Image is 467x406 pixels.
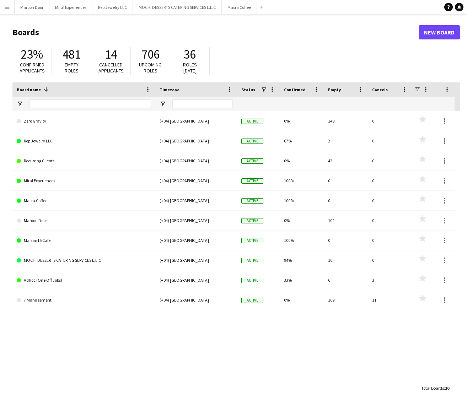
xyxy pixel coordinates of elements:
div: (+04) [GEOGRAPHIC_DATA] [155,191,237,210]
div: (+04) [GEOGRAPHIC_DATA] [155,290,237,310]
div: (+04) [GEOGRAPHIC_DATA] [155,211,237,230]
a: Maisan15 Cafe [17,231,151,250]
div: (+04) [GEOGRAPHIC_DATA] [155,250,237,270]
div: 6 [324,270,368,290]
span: Confirmed applicants [20,61,45,74]
span: Active [241,119,263,124]
a: Maroon Door [17,211,151,231]
span: Active [241,278,263,283]
a: Rep Jewelry LLC [17,131,151,151]
button: Miral Experiences [49,0,92,14]
span: Board name [17,87,41,92]
div: 67% [280,131,324,151]
div: 11 [368,290,412,310]
div: : [421,381,449,395]
div: 0 [368,250,412,270]
input: Board name Filter Input [29,99,151,108]
span: 36 [184,47,196,62]
button: Masra Coffee [222,0,257,14]
span: Total Boards [421,385,444,391]
div: (+04) [GEOGRAPHIC_DATA] [155,171,237,190]
div: 0 [368,131,412,151]
span: 10 [445,385,449,391]
div: 100% [280,171,324,190]
div: 0% [280,111,324,131]
span: Status [241,87,255,92]
span: Active [241,198,263,204]
div: 148 [324,111,368,131]
div: 0 [368,151,412,170]
div: 0 [368,191,412,210]
a: 7 Management [17,290,151,310]
span: Active [241,298,263,303]
div: (+04) [GEOGRAPHIC_DATA] [155,111,237,131]
span: Cancels [372,87,388,92]
button: Open Filter Menu [17,101,23,107]
button: MOCHI DESSERTS CATERING SERVICES L.L.C [133,0,222,14]
div: 0 [324,231,368,250]
div: 42 [324,151,368,170]
a: New Board [419,25,460,39]
span: 23% [21,47,43,62]
span: 706 [141,47,160,62]
div: (+04) [GEOGRAPHIC_DATA] [155,131,237,151]
div: 0 [368,171,412,190]
span: Roles [DATE] [183,61,197,74]
div: (+04) [GEOGRAPHIC_DATA] [155,270,237,290]
div: (+04) [GEOGRAPHIC_DATA] [155,151,237,170]
button: Maroon Door [15,0,49,14]
h1: Boards [12,27,419,38]
a: Recurring Clients [17,151,151,171]
button: Open Filter Menu [160,101,166,107]
div: 100% [280,191,324,210]
div: 0% [280,151,324,170]
div: 0% [280,211,324,230]
span: Empty [328,87,341,92]
div: 0 [368,211,412,230]
button: Rep Jewelry LLC [92,0,133,14]
span: 14 [105,47,117,62]
div: 33% [280,270,324,290]
span: Active [241,139,263,144]
div: 10 [324,250,368,270]
span: Empty roles [65,61,79,74]
div: 2 [324,131,368,151]
span: Active [241,238,263,243]
a: Adhoc (One Off Jobs) [17,270,151,290]
span: 481 [63,47,81,62]
a: MOCHI DESSERTS CATERING SERVICES L.L.C [17,250,151,270]
span: Active [241,178,263,184]
a: Miral Experiences [17,171,151,191]
div: 169 [324,290,368,310]
div: 100% [280,231,324,250]
span: Active [241,218,263,223]
span: Confirmed [284,87,306,92]
div: 94% [280,250,324,270]
a: Zero Gravity [17,111,151,131]
div: 104 [324,211,368,230]
div: 0 [368,231,412,250]
span: Active [241,158,263,164]
div: 0 [324,191,368,210]
div: 0 [324,171,368,190]
div: 3 [368,270,412,290]
div: (+04) [GEOGRAPHIC_DATA] [155,231,237,250]
div: 0 [368,111,412,131]
span: Active [241,258,263,263]
div: 0% [280,290,324,310]
input: Timezone Filter Input [172,99,233,108]
span: Upcoming roles [139,61,162,74]
a: Masra Coffee [17,191,151,211]
span: Cancelled applicants [98,61,124,74]
span: Timezone [160,87,179,92]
